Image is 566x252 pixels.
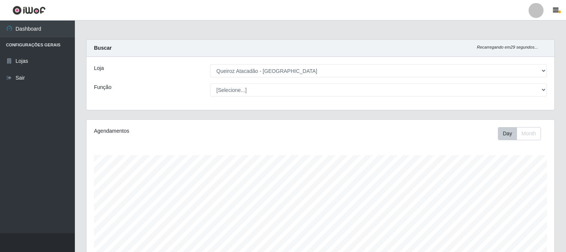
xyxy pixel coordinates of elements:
img: CoreUI Logo [12,6,46,15]
div: Agendamentos [94,127,276,135]
label: Função [94,83,112,91]
strong: Buscar [94,45,112,51]
div: Toolbar with button groups [498,127,547,140]
label: Loja [94,64,104,72]
button: Day [498,127,517,140]
i: Recarregando em 29 segundos... [477,45,538,49]
button: Month [517,127,541,140]
div: First group [498,127,541,140]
